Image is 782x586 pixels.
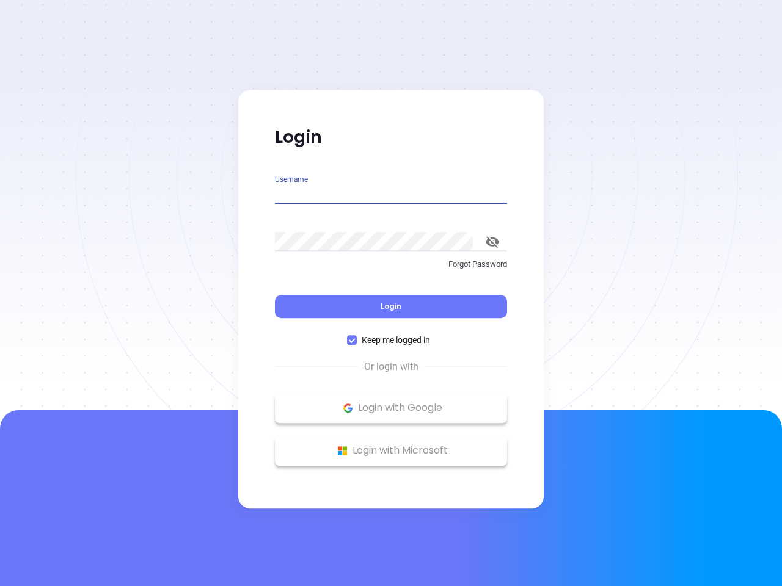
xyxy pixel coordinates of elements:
[275,176,308,183] label: Username
[275,126,507,148] p: Login
[281,399,501,417] p: Login with Google
[275,258,507,270] p: Forgot Password
[357,333,435,347] span: Keep me logged in
[335,443,350,458] img: Microsoft Logo
[275,295,507,318] button: Login
[275,258,507,280] a: Forgot Password
[340,400,356,416] img: Google Logo
[381,301,401,311] span: Login
[358,360,425,374] span: Or login with
[275,392,507,423] button: Google Logo Login with Google
[281,441,501,460] p: Login with Microsoft
[478,227,507,256] button: toggle password visibility
[275,435,507,466] button: Microsoft Logo Login with Microsoft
